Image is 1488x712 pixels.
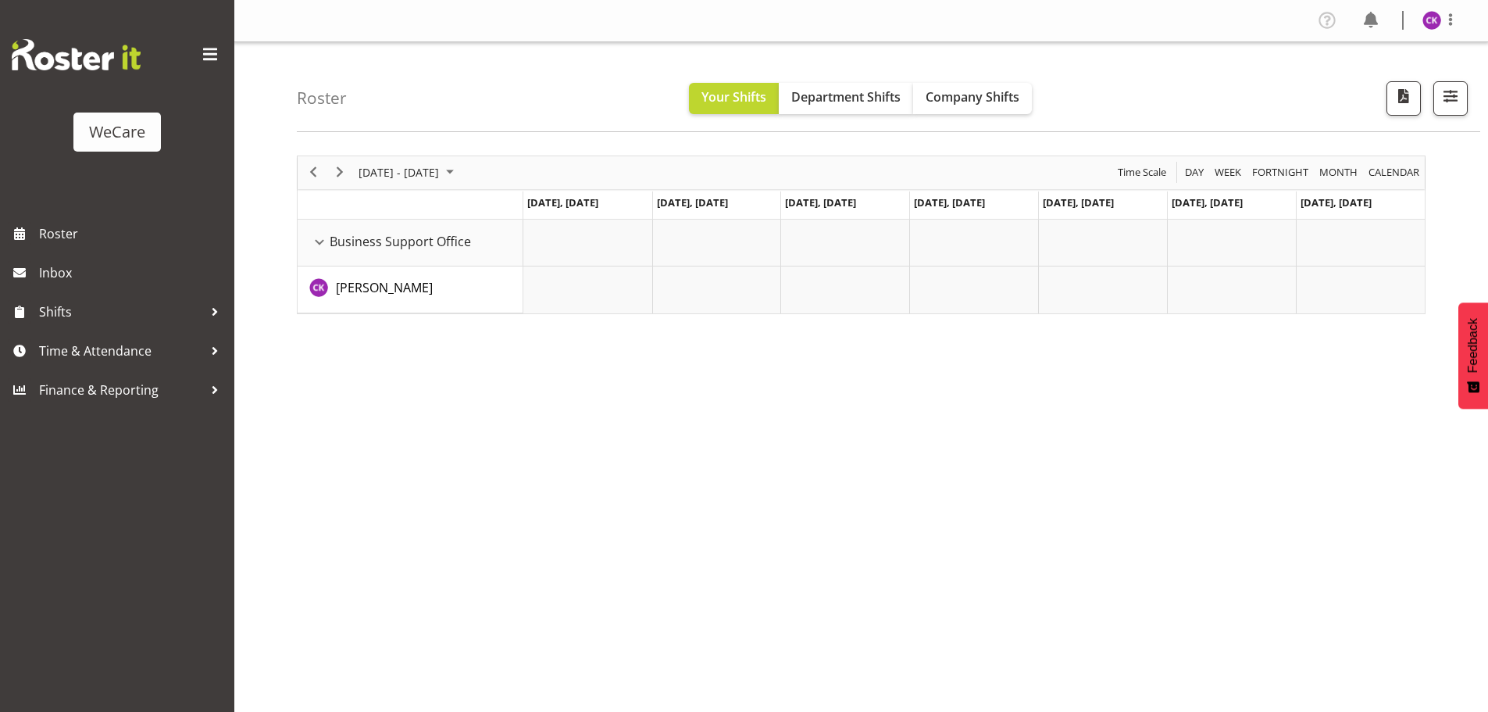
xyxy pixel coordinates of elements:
button: Filter Shifts [1433,81,1468,116]
button: Company Shifts [913,83,1032,114]
span: [DATE], [DATE] [914,195,985,209]
span: [DATE], [DATE] [1043,195,1114,209]
button: June 2024 [356,163,461,182]
span: Finance & Reporting [39,378,203,402]
span: [DATE], [DATE] [657,195,728,209]
button: Your Shifts [689,83,779,114]
span: Time & Attendance [39,339,203,363]
button: Time Scale [1115,163,1169,182]
span: Inbox [39,261,227,284]
td: Business Support Office resource [298,220,523,267]
div: Timeline Week of June 30, 2024 [297,156,1426,314]
button: Fortnight [1250,163,1311,182]
span: [DATE], [DATE] [785,195,856,209]
button: Previous [303,163,324,182]
span: [DATE], [DATE] [1301,195,1372,209]
button: Feedback - Show survey [1458,302,1488,409]
a: [PERSON_NAME] [336,278,433,297]
td: Chloe Kim resource [298,267,523,313]
span: [DATE] - [DATE] [357,163,441,182]
div: previous period [300,156,327,189]
img: chloe-kim10479.jpg [1422,11,1441,30]
div: June 24 - 30, 2024 [353,156,463,189]
span: Day [1183,163,1205,182]
h4: Roster [297,89,347,107]
div: WeCare [89,120,145,144]
span: Week [1213,163,1243,182]
span: Shifts [39,300,203,324]
button: Download a PDF of the roster according to the set date range. [1386,81,1421,116]
span: Time Scale [1116,163,1168,182]
span: [DATE], [DATE] [527,195,598,209]
img: Rosterit website logo [12,39,141,70]
span: Your Shifts [701,88,766,106]
span: Department Shifts [791,88,901,106]
span: Company Shifts [926,88,1019,106]
button: Timeline Week [1212,163,1244,182]
span: calendar [1367,163,1421,182]
button: Department Shifts [779,83,913,114]
button: Timeline Month [1317,163,1361,182]
button: Timeline Day [1183,163,1207,182]
span: Month [1318,163,1359,182]
span: Roster [39,222,227,245]
table: Timeline Week of June 30, 2024 [523,220,1425,313]
span: [DATE], [DATE] [1172,195,1243,209]
span: [PERSON_NAME] [336,279,433,296]
span: Fortnight [1251,163,1310,182]
button: Month [1366,163,1422,182]
button: Next [330,163,351,182]
span: Feedback [1466,318,1480,373]
div: next period [327,156,353,189]
span: Business Support Office [330,232,471,251]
